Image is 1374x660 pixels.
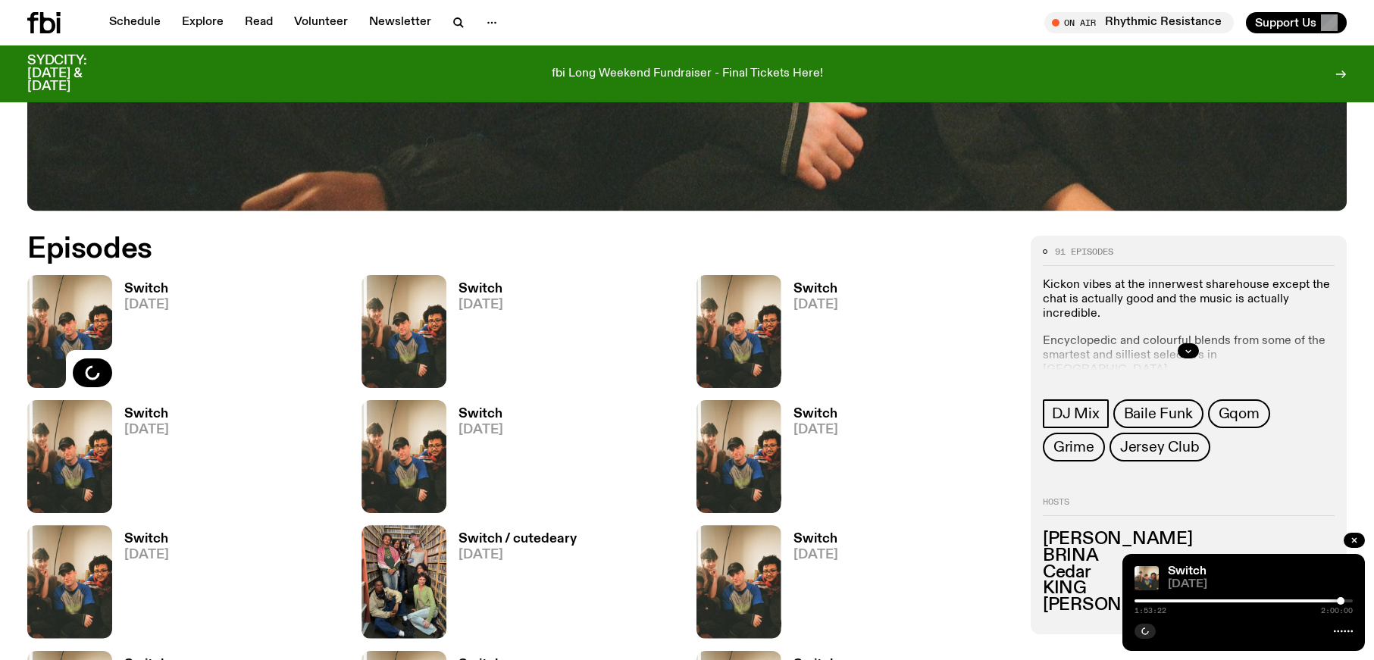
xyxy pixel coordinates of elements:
span: [DATE] [459,299,503,311]
a: Switch[DATE] [781,408,838,513]
p: fbi Long Weekend Fundraiser - Final Tickets Here! [552,67,823,81]
span: [DATE] [459,549,577,561]
span: Grime [1053,439,1094,455]
span: [DATE] [124,299,169,311]
h3: BRINA [1043,548,1335,565]
a: DJ Mix [1043,399,1109,428]
h3: Switch [459,283,503,296]
a: Schedule [100,12,170,33]
span: Support Us [1255,16,1316,30]
span: [DATE] [124,424,169,436]
h3: Switch [793,533,838,546]
span: [DATE] [793,549,838,561]
a: Jersey Club [1110,433,1210,461]
span: Gqom [1219,405,1260,422]
h2: Episodes [27,236,901,263]
span: 2:00:00 [1321,607,1353,615]
a: Switch[DATE] [781,533,838,638]
a: Switch[DATE] [112,533,169,638]
h3: Switch / cutedeary [459,533,577,546]
span: [DATE] [459,424,503,436]
span: [DATE] [793,424,838,436]
a: Switch / cutedeary[DATE] [446,533,577,638]
a: Switch[DATE] [112,283,169,388]
img: A warm film photo of the switch team sitting close together. from left to right: Cedar, Lau, Sand... [27,525,112,638]
button: On AirRhythmic Resistance [1044,12,1234,33]
span: Baile Funk [1124,405,1193,422]
img: A warm film photo of the switch team sitting close together. from left to right: Cedar, Lau, Sand... [696,400,781,513]
a: Switch[DATE] [446,408,503,513]
button: Support Us [1246,12,1347,33]
a: Baile Funk [1113,399,1203,428]
span: [DATE] [793,299,838,311]
img: A warm film photo of the switch team sitting close together. from left to right: Cedar, Lau, Sand... [1135,566,1159,590]
a: Explore [173,12,233,33]
span: DJ Mix [1052,405,1100,422]
span: [DATE] [124,549,169,561]
h3: Switch [793,283,838,296]
a: Switch [1168,565,1207,577]
span: [DATE] [1168,579,1353,590]
h3: KING [1043,580,1335,597]
h3: Switch [124,283,169,296]
a: Read [236,12,282,33]
img: A warm film photo of the switch team sitting close together. from left to right: Cedar, Lau, Sand... [361,400,446,513]
a: Newsletter [360,12,440,33]
img: A warm film photo of the switch team sitting close together. from left to right: Cedar, Lau, Sand... [27,400,112,513]
img: A warm film photo of the switch team sitting close together. from left to right: Cedar, Lau, Sand... [696,275,781,388]
a: Switch[DATE] [446,283,503,388]
h2: Hosts [1043,498,1335,516]
span: 91 episodes [1055,248,1113,256]
span: 1:53:22 [1135,607,1166,615]
a: Switch[DATE] [112,408,169,513]
h3: Switch [124,408,169,421]
a: Gqom [1208,399,1270,428]
span: Jersey Club [1120,439,1200,455]
h3: [PERSON_NAME] [1043,597,1335,614]
h3: Switch [459,408,503,421]
h3: SYDCITY: [DATE] & [DATE] [27,55,124,93]
img: A warm film photo of the switch team sitting close together. from left to right: Cedar, Lau, Sand... [361,275,446,388]
h3: Switch [124,533,169,546]
a: Volunteer [285,12,357,33]
p: Kickon vibes at the innerwest sharehouse except the chat is actually good and the music is actual... [1043,278,1335,322]
a: Grime [1043,433,1105,461]
a: Switch[DATE] [781,283,838,388]
h3: Switch [793,408,838,421]
img: A warm film photo of the switch team sitting close together. from left to right: Cedar, Lau, Sand... [696,525,781,638]
h3: Cedar [1043,565,1335,581]
h3: [PERSON_NAME] [1043,531,1335,548]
